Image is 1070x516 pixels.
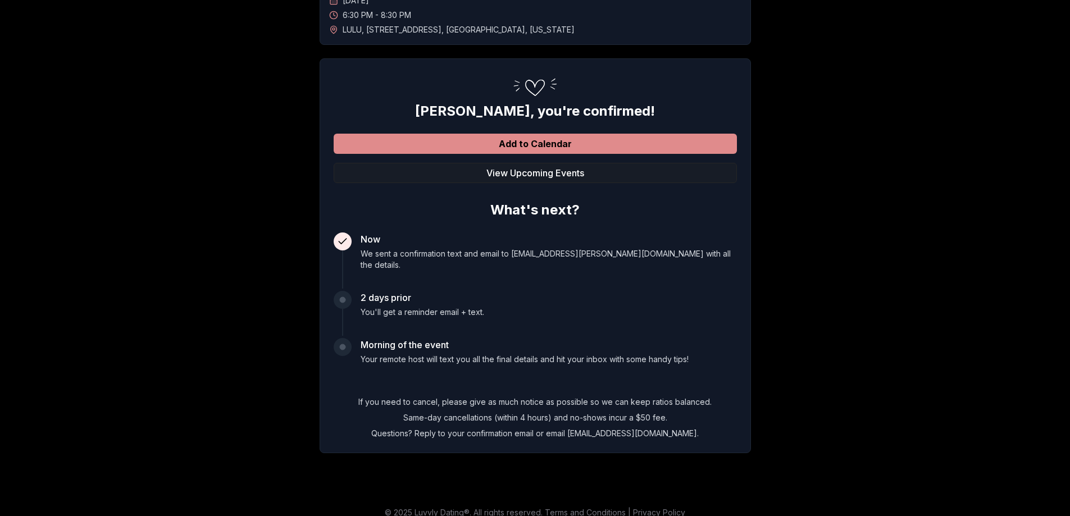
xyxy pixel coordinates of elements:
[334,197,737,219] h2: What's next?
[334,102,737,120] h2: [PERSON_NAME] , you're confirmed!
[361,291,484,304] h3: 2 days prior
[361,338,689,351] h3: Morning of the event
[334,396,737,408] p: If you need to cancel, please give as much notice as possible so we can keep ratios balanced.
[361,354,689,365] p: Your remote host will text you all the final details and hit your inbox with some handy tips!
[361,248,737,271] p: We sent a confirmation text and email to [EMAIL_ADDRESS][PERSON_NAME][DOMAIN_NAME] with all the d...
[343,24,575,35] span: LULU , [STREET_ADDRESS] , [GEOGRAPHIC_DATA] , [US_STATE]
[334,412,737,423] p: Same-day cancellations (within 4 hours) and no-shows incur a $50 fee.
[334,428,737,439] p: Questions? Reply to your confirmation email or email [EMAIL_ADDRESS][DOMAIN_NAME].
[361,232,737,246] h3: Now
[507,72,563,102] img: Confirmation Step
[334,134,737,154] button: Add to Calendar
[361,307,484,318] p: You'll get a reminder email + text.
[334,163,737,183] button: View Upcoming Events
[343,10,411,21] span: 6:30 PM - 8:30 PM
